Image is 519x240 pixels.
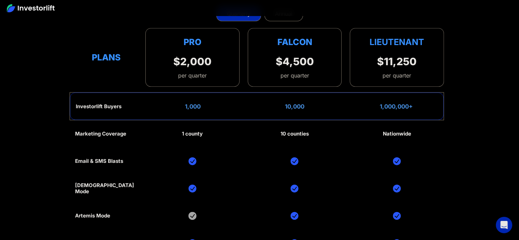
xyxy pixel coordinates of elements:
strong: Lieutenant [370,37,424,47]
div: $4,500 [275,55,314,68]
div: 10 counties [280,131,309,137]
div: 1,000 [185,103,201,110]
div: Open Intercom Messenger [496,217,512,233]
div: Falcon [277,35,312,48]
div: 1,000,000+ [380,103,413,110]
div: per quarter [280,71,309,80]
div: Pro [173,35,212,48]
div: per quarter [383,71,411,80]
div: $11,250 [377,55,417,68]
div: Nationwide [383,131,411,137]
div: Artemis Mode [75,213,110,219]
div: Email & SMS Blasts [75,158,123,164]
div: Investorlift Buyers [76,103,121,110]
div: 10,000 [285,103,304,110]
div: [DEMOGRAPHIC_DATA] Mode [75,182,137,195]
div: per quarter [173,71,212,80]
div: 1 county [182,131,203,137]
div: Marketing Coverage [75,131,126,137]
div: $2,000 [173,55,212,68]
div: Plans [75,51,137,64]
